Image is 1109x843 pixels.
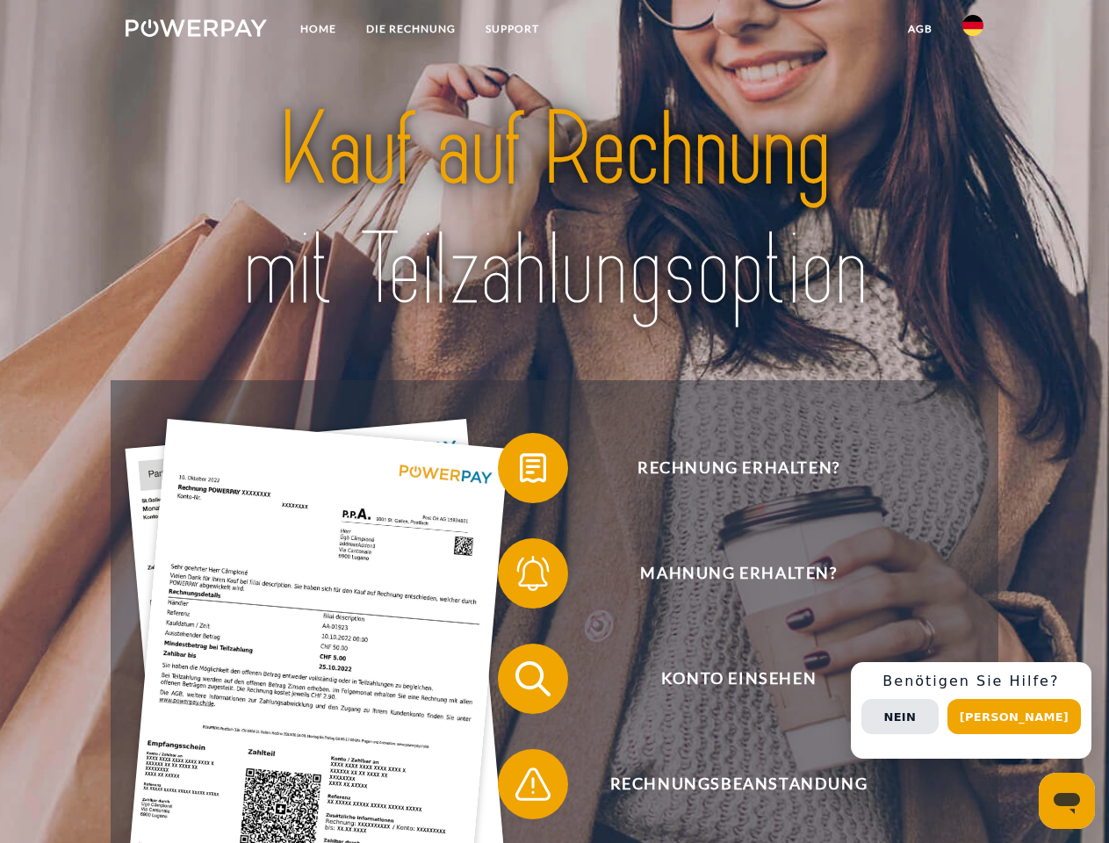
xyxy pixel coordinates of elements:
a: DIE RECHNUNG [351,13,471,45]
button: Rechnungsbeanstandung [498,749,954,819]
button: Nein [861,699,939,734]
h3: Benötigen Sie Hilfe? [861,673,1081,690]
img: de [962,15,983,36]
img: qb_warning.svg [511,762,555,806]
img: logo-powerpay-white.svg [126,19,267,37]
button: Konto einsehen [498,644,954,714]
iframe: Schaltfläche zum Öffnen des Messaging-Fensters [1039,773,1095,829]
a: SUPPORT [471,13,554,45]
img: title-powerpay_de.svg [168,84,941,336]
img: qb_search.svg [511,657,555,701]
span: Konto einsehen [523,644,954,714]
button: Mahnung erhalten? [498,538,954,609]
span: Mahnung erhalten? [523,538,954,609]
a: agb [893,13,947,45]
span: Rechnungsbeanstandung [523,749,954,819]
button: [PERSON_NAME] [947,699,1081,734]
div: Schnellhilfe [851,662,1091,759]
img: qb_bell.svg [511,551,555,595]
span: Rechnung erhalten? [523,433,954,503]
img: qb_bill.svg [511,446,555,490]
a: Home [285,13,351,45]
button: Rechnung erhalten? [498,433,954,503]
